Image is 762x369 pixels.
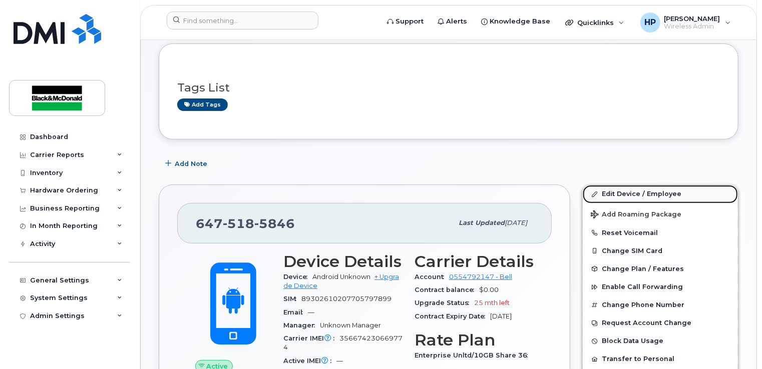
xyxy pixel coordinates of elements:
[583,185,738,203] a: Edit Device / Employee
[644,16,656,28] span: HP
[283,334,403,351] span: 356674230669774
[320,321,381,329] span: Unknown Manager
[459,219,505,226] span: Last updated
[490,16,550,26] span: Knowledge Base
[177,81,720,94] h3: Tags List
[583,224,738,242] button: Reset Voicemail
[283,273,312,280] span: Device
[196,216,295,231] span: 647
[583,203,738,224] button: Add Roaming Package
[583,278,738,296] button: Enable Call Forwarding
[583,260,738,278] button: Change Plan / Features
[396,16,424,26] span: Support
[380,11,431,31] a: Support
[633,12,738,32] div: Harsh Patel
[583,296,738,314] button: Change Phone Number
[583,350,738,368] button: Transfer to Personal
[446,16,467,26] span: Alerts
[415,351,533,359] span: Enterprise Unltd/10GB Share 36
[479,286,499,293] span: $0.00
[308,308,314,316] span: —
[167,11,318,29] input: Find something...
[283,334,339,342] span: Carrier IMEI
[558,12,631,32] div: Quicklinks
[602,283,683,291] span: Enable Call Forwarding
[602,265,684,272] span: Change Plan / Features
[283,308,308,316] span: Email
[664,14,720,22] span: [PERSON_NAME]
[474,11,557,31] a: Knowledge Base
[415,312,490,320] span: Contract Expiry Date
[505,219,527,226] span: [DATE]
[415,252,534,270] h3: Carrier Details
[175,159,207,168] span: Add Note
[312,273,370,280] span: Android Unknown
[449,273,512,280] a: 0554792147 - Bell
[177,98,228,111] a: Add tags
[415,331,534,349] h3: Rate Plan
[583,242,738,260] button: Change SIM Card
[583,314,738,332] button: Request Account Change
[415,273,449,280] span: Account
[159,154,216,172] button: Add Note
[577,18,614,26] span: Quicklinks
[490,312,512,320] span: [DATE]
[223,216,254,231] span: 518
[283,321,320,329] span: Manager
[474,299,510,306] span: 25 mth left
[283,357,336,364] span: Active IMEI
[431,11,474,31] a: Alerts
[283,252,403,270] h3: Device Details
[583,332,738,350] button: Block Data Usage
[664,22,720,30] span: Wireless Admin
[283,295,301,302] span: SIM
[336,357,343,364] span: —
[301,295,392,302] span: 89302610207705797899
[254,216,295,231] span: 5846
[415,299,474,306] span: Upgrade Status
[415,286,479,293] span: Contract balance
[591,210,681,220] span: Add Roaming Package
